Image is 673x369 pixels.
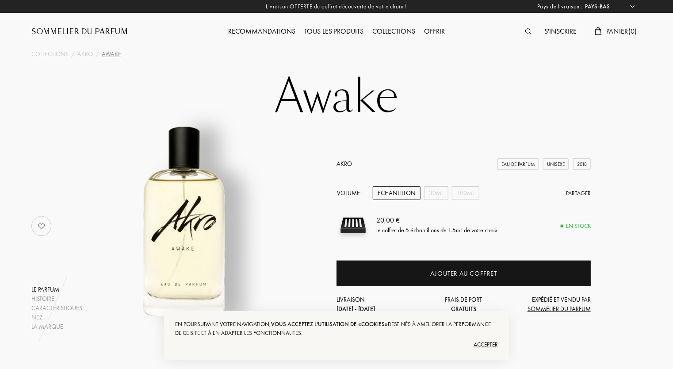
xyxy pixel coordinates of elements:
[452,186,479,200] div: 100mL
[336,305,375,313] span: [DATE] - [DATE]
[376,215,497,226] div: 20,00 €
[224,27,300,36] a: Recommandations
[336,186,367,200] div: Volume :
[420,26,449,38] div: Offrir
[561,222,591,231] div: En stock
[543,158,569,170] div: Unisexe
[376,226,497,235] div: le coffret de 5 échantillons de 1.5mL de votre choix
[368,26,420,38] div: Collections
[336,160,352,168] a: Akro
[77,50,93,59] a: Akro
[336,295,421,314] div: Livraison
[31,294,82,304] div: Histoire
[71,50,75,59] div: /
[566,189,591,198] div: Partager
[525,28,532,35] img: search_icn.svg
[528,305,591,313] span: Sommelier du Parfum
[595,27,602,35] img: cart.svg
[31,50,69,59] a: Collections
[31,304,82,313] div: Caractéristiques
[368,27,420,36] a: Collections
[540,26,581,38] div: S'inscrire
[497,158,539,170] div: Eau de Parfum
[430,269,497,279] div: Ajouter au coffret
[31,313,82,322] div: Nez
[300,27,368,36] a: Tous les produits
[300,26,368,38] div: Tous les produits
[224,26,300,38] div: Recommandations
[537,2,583,11] span: Pays de livraison :
[421,295,506,314] div: Frais de port
[506,295,591,314] div: Expédié et vendu par
[175,338,498,352] div: Accepter
[424,186,448,200] div: 30mL
[271,320,388,328] span: vous acceptez l'utilisation de «cookies»
[33,217,50,235] img: no_like_p.png
[96,50,99,59] div: /
[540,27,581,36] a: S'inscrire
[75,112,294,331] img: Awake Akro
[31,322,82,331] div: La marque
[420,27,449,36] a: Offrir
[336,209,370,242] img: sample box
[102,50,121,59] div: Awake
[606,27,637,36] span: Panier ( 0 )
[175,320,498,338] div: En poursuivant votre navigation, destinés à améliorer la performance de ce site et à en adapter l...
[31,27,128,37] a: Sommelier du Parfum
[115,73,558,121] h1: Awake
[373,186,421,200] div: Echantillon
[31,285,82,294] div: Le parfum
[451,305,476,313] span: Gratuits
[573,158,591,170] div: 2018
